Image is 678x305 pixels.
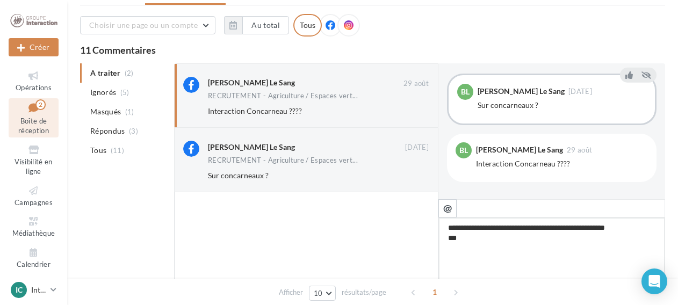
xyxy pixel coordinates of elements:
button: Au total [224,16,289,34]
div: 2 [35,99,46,110]
span: IC [16,285,23,295]
span: résultats/page [342,287,386,297]
span: Visibilité en ligne [15,157,52,176]
button: Créer [9,38,59,56]
div: Nouvelle campagne [9,38,59,56]
div: Interaction Concarneau ???? [476,158,648,169]
span: Sur concarneaux ? [208,171,269,180]
span: Campagnes [15,198,53,207]
span: Interaction Concarneau ???? [208,106,302,115]
p: Interaction CONCARNEAU [31,285,46,295]
span: Masqués [90,106,121,117]
span: Tous [90,145,106,156]
span: 1 [426,284,443,301]
span: RECRUTEMENT - Agriculture / Espaces vert... [208,157,358,164]
a: Visibilité en ligne [9,142,59,178]
span: (1) [125,107,134,116]
span: [DATE] [405,143,429,152]
i: @ [443,203,452,213]
span: (5) [120,88,129,97]
span: Médiathèque [12,229,55,237]
div: [PERSON_NAME] Le Sang [208,77,295,88]
div: [PERSON_NAME] Le Sang [208,142,295,152]
span: Choisir une page ou un compte [89,20,198,30]
span: (3) [129,127,138,135]
span: Calendrier [17,260,51,268]
div: [PERSON_NAME] Le Sang [476,146,563,154]
a: IC Interaction CONCARNEAU [9,280,59,300]
a: Opérations [9,68,59,94]
span: RECRUTEMENT - Agriculture / Espaces vert... [208,92,358,99]
span: 29 août [567,147,592,154]
button: 10 [309,286,336,301]
div: [PERSON_NAME] Le Sang [478,88,565,95]
a: Boîte de réception2 [9,98,59,137]
span: Ignorés [90,87,116,98]
span: BL [459,145,468,156]
div: 11 Commentaires [80,45,665,55]
span: 10 [314,289,323,297]
div: Tous [293,14,322,37]
span: Répondus [90,126,125,136]
a: Médiathèque [9,213,59,239]
span: Boîte de réception [18,117,49,135]
span: (11) [111,146,124,155]
a: Calendrier [9,244,59,271]
div: Open Intercom Messenger [641,268,667,294]
div: Sur concarneaux ? [478,100,646,111]
span: 29 août [403,79,429,89]
button: @ [438,199,457,217]
button: Au total [242,16,289,34]
button: Choisir une page ou un compte [80,16,215,34]
span: BL [461,86,470,97]
a: Campagnes [9,183,59,209]
span: Afficher [279,287,303,297]
span: [DATE] [568,88,592,95]
span: Opérations [16,83,52,92]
